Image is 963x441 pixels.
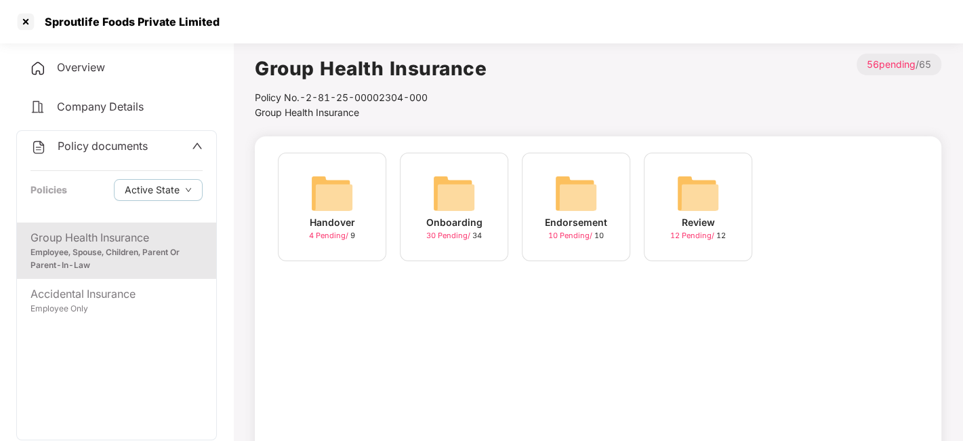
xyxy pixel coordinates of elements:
div: Endorsement [545,215,607,230]
span: 4 Pending / [309,231,350,240]
img: svg+xml;base64,PHN2ZyB4bWxucz0iaHR0cDovL3d3dy53My5vcmcvMjAwMC9zdmciIHdpZHRoPSI2NCIgaGVpZ2h0PSI2NC... [676,172,720,215]
div: Accidental Insurance [30,286,203,303]
span: Group Health Insurance [255,107,359,118]
span: Policy documents [58,139,148,153]
div: 10 [548,230,604,242]
span: 30 Pending / [426,231,472,240]
div: Employee Only [30,303,203,315]
div: Policy No.- 2-81-25-00002304-000 [255,90,487,105]
img: svg+xml;base64,PHN2ZyB4bWxucz0iaHR0cDovL3d3dy53My5vcmcvMjAwMC9zdmciIHdpZHRoPSIyNCIgaGVpZ2h0PSIyNC... [30,60,46,77]
div: Group Health Insurance [30,229,203,246]
div: Onboarding [426,215,483,230]
span: 10 Pending / [548,231,594,240]
img: svg+xml;base64,PHN2ZyB4bWxucz0iaHR0cDovL3d3dy53My5vcmcvMjAwMC9zdmciIHdpZHRoPSIyNCIgaGVpZ2h0PSIyNC... [30,139,47,155]
img: svg+xml;base64,PHN2ZyB4bWxucz0iaHR0cDovL3d3dy53My5vcmcvMjAwMC9zdmciIHdpZHRoPSI2NCIgaGVpZ2h0PSI2NC... [432,172,476,215]
button: Active Statedown [114,179,203,201]
img: svg+xml;base64,PHN2ZyB4bWxucz0iaHR0cDovL3d3dy53My5vcmcvMjAwMC9zdmciIHdpZHRoPSI2NCIgaGVpZ2h0PSI2NC... [554,172,598,215]
span: 56 pending [867,58,916,70]
img: svg+xml;base64,PHN2ZyB4bWxucz0iaHR0cDovL3d3dy53My5vcmcvMjAwMC9zdmciIHdpZHRoPSI2NCIgaGVpZ2h0PSI2NC... [310,172,354,215]
div: Review [682,215,715,230]
div: 9 [309,230,355,242]
h1: Group Health Insurance [255,54,487,83]
div: 34 [426,230,482,242]
p: / 65 [857,54,941,75]
span: up [192,140,203,151]
div: Policies [30,183,67,197]
div: Sproutlife Foods Private Limited [37,15,220,28]
img: svg+xml;base64,PHN2ZyB4bWxucz0iaHR0cDovL3d3dy53My5vcmcvMjAwMC9zdmciIHdpZHRoPSIyNCIgaGVpZ2h0PSIyNC... [30,99,46,115]
span: Active State [125,183,180,197]
span: down [185,187,192,194]
div: Handover [310,215,355,230]
span: 12 Pending / [670,231,716,240]
div: 12 [670,230,726,242]
span: Company Details [57,100,144,113]
span: Overview [57,60,105,74]
div: Employee, Spouse, Children, Parent Or Parent-In-Law [30,246,203,272]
